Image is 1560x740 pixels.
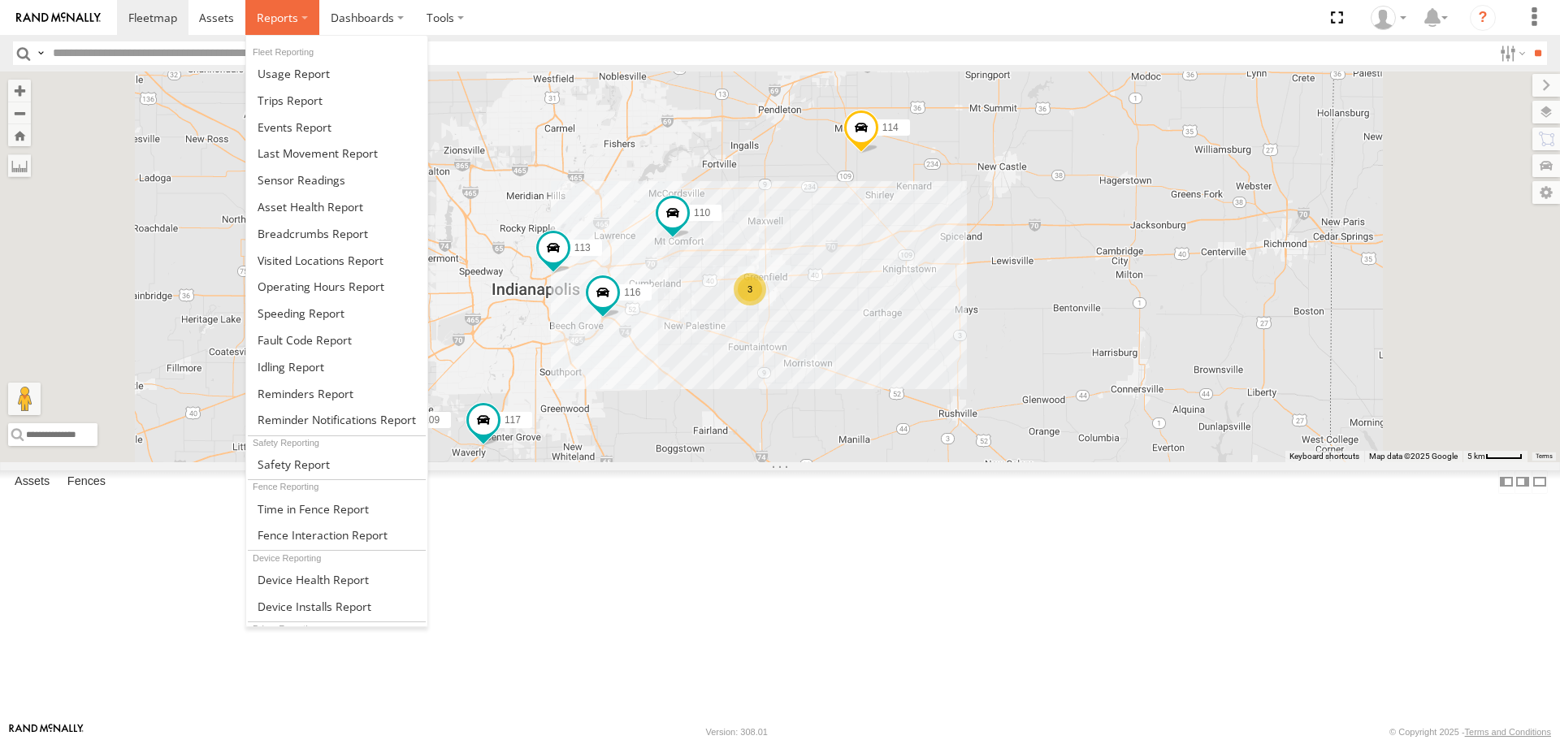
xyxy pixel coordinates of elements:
[574,243,591,254] span: 113
[246,220,427,247] a: Breadcrumbs Report
[246,593,427,620] a: Device Installs Report
[1470,5,1496,31] i: ?
[246,521,427,548] a: Fence Interaction Report
[1498,470,1514,494] label: Dock Summary Table to the Left
[1389,727,1551,737] div: © Copyright 2025 -
[246,300,427,327] a: Fleet Speed Report
[423,415,440,426] span: 109
[1536,452,1553,459] a: Terms (opens in new tab)
[246,273,427,300] a: Asset Operating Hours Report
[59,471,114,494] label: Fences
[246,495,427,522] a: Time in Fences Report
[246,451,427,478] a: Safety Report
[1462,451,1527,462] button: Map Scale: 5 km per 42 pixels
[8,80,31,102] button: Zoom in
[8,124,31,146] button: Zoom Home
[246,566,427,593] a: Device Health Report
[9,724,84,740] a: Visit our Website
[734,273,766,305] div: 3
[34,41,47,65] label: Search Query
[246,327,427,353] a: Fault Code Report
[694,207,710,219] span: 110
[16,12,101,24] img: rand-logo.svg
[1467,452,1485,461] span: 5 km
[1289,451,1359,462] button: Keyboard shortcuts
[8,383,41,415] button: Drag Pegman onto the map to open Street View
[246,87,427,114] a: Trips Report
[1532,181,1560,204] label: Map Settings
[1532,470,1548,494] label: Hide Summary Table
[505,414,521,426] span: 117
[1369,452,1458,461] span: Map data ©2025 Google
[246,353,427,380] a: Idling Report
[706,727,768,737] div: Version: 308.01
[246,140,427,167] a: Last Movement Report
[1493,41,1528,65] label: Search Filter Options
[246,380,427,407] a: Reminders Report
[246,407,427,434] a: Service Reminder Notifications Report
[246,60,427,87] a: Usage Report
[882,123,899,134] span: 114
[246,193,427,220] a: Asset Health Report
[246,114,427,141] a: Full Events Report
[624,288,640,299] span: 116
[246,167,427,193] a: Sensor Readings
[1465,727,1551,737] a: Terms and Conditions
[8,102,31,124] button: Zoom out
[246,247,427,274] a: Visited Locations Report
[8,154,31,177] label: Measure
[1365,6,1412,30] div: Brandon Hickerson
[6,471,58,494] label: Assets
[1514,470,1531,494] label: Dock Summary Table to the Right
